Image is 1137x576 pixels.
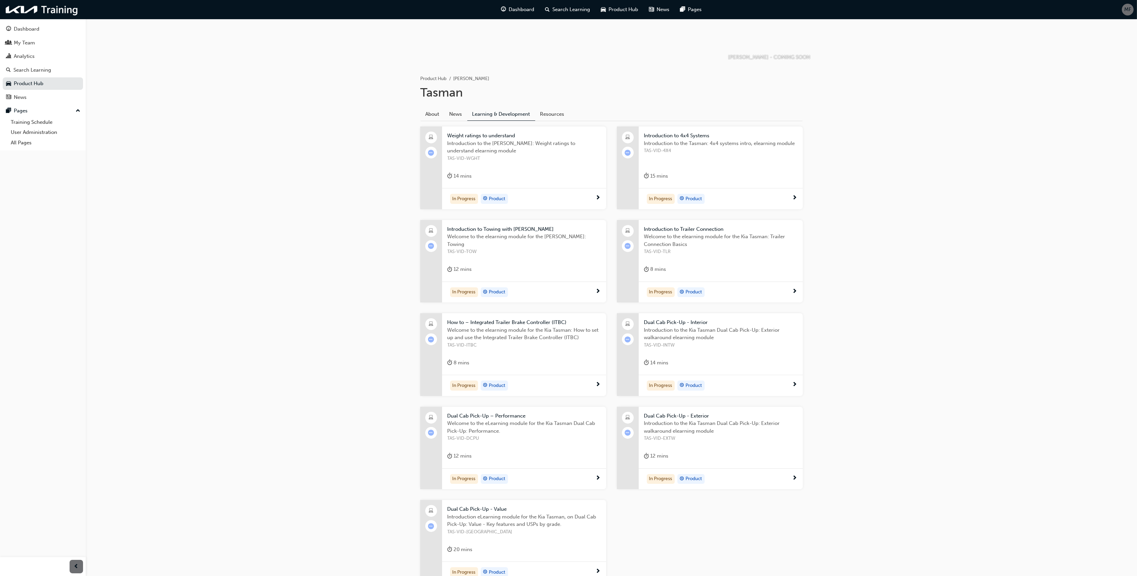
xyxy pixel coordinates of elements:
[644,172,668,180] div: 15 mins
[3,64,83,76] a: Search Learning
[644,341,797,349] span: TAS-VID-INTW
[14,52,35,60] div: Analytics
[680,288,684,297] span: target-icon
[596,569,601,575] span: next-icon
[643,3,675,16] a: news-iconNews
[420,407,606,490] a: Dual Cab Pick-Up – PerformanceWelcome to the eLearning module for the Kia Tasman Dual Cab Pick-Up...
[792,382,797,388] span: next-icon
[644,265,666,274] div: 8 mins
[644,452,649,460] span: duration-icon
[447,172,472,180] div: 14 mins
[3,22,83,105] button: DashboardMy TeamAnalyticsSearch LearningProduct HubNews
[3,3,81,16] img: kia-training
[644,140,797,147] span: Introduction to the Tasman: 4x4 systems intro, elearning module
[447,435,601,442] span: TAS-VID-DCPU
[617,407,803,490] a: Dual Cab Pick-Up - ExteriorIntroduction to the Kia Tasman Dual Cab Pick-Up: Exterior walkaround e...
[595,3,643,16] a: car-iconProduct Hub
[447,265,472,274] div: 12 mins
[6,67,11,73] span: search-icon
[8,117,83,128] a: Training Schedule
[596,382,601,388] span: next-icon
[429,133,433,142] span: laptop-icon
[447,412,601,420] span: Dual Cab Pick-Up – Performance
[14,94,27,101] div: News
[680,5,685,14] span: pages-icon
[447,172,453,180] span: duration-icon
[421,76,447,81] a: Product Hub
[3,105,83,117] button: Pages
[429,413,433,422] span: laptop-icon
[644,420,797,435] span: Introduction to the Kia Tasman Dual Cab Pick-Up: Exterior walkaround elearning module
[647,474,675,484] div: In Progress
[792,475,797,481] span: next-icon
[428,336,434,343] span: learningRecordVerb_ATTEMPT-icon
[421,108,444,121] a: About
[447,545,453,554] span: duration-icon
[76,107,80,115] span: up-icon
[535,108,570,121] a: Resources
[625,430,631,436] span: learningRecordVerb_ATTEMPT-icon
[644,248,797,256] span: TAS-VID-TLR
[688,6,702,13] span: Pages
[450,287,478,297] div: In Progress
[792,195,797,201] span: next-icon
[447,545,473,554] div: 20 mins
[657,6,669,13] span: News
[3,91,83,104] a: News
[644,265,649,274] span: duration-icon
[3,37,83,49] a: My Team
[501,5,506,14] span: guage-icon
[489,288,506,296] span: Product
[644,233,797,248] span: Welcome to the elearning module for the Kia Tasman: Trailer Connection Basics
[647,381,675,391] div: In Progress
[447,225,601,233] span: Introduction to Towing with [PERSON_NAME]
[617,313,803,396] a: Dual Cab Pick-Up - InteriorIntroduction to the Kia Tasman Dual Cab Pick-Up: Exterior walkaround e...
[447,233,601,248] span: Welcome to the elearning module for the [PERSON_NAME]: Towing
[429,227,433,236] span: laptop-icon
[609,6,638,13] span: Product Hub
[3,77,83,90] a: Product Hub
[644,132,797,140] span: Introduction to 4x4 Systems
[483,475,488,483] span: target-icon
[447,505,601,513] span: Dual Cab Pick-Up - Value
[6,26,11,32] span: guage-icon
[686,288,702,296] span: Product
[625,336,631,343] span: learningRecordVerb_ATTEMPT-icon
[686,382,702,390] span: Product
[496,3,540,16] a: guage-iconDashboard
[6,53,11,60] span: chart-icon
[450,381,478,391] div: In Progress
[596,289,601,295] span: next-icon
[447,326,601,341] span: Welcome to the elearning module for the Kia Tasman: How to set up and use the Integrated Trailer ...
[447,341,601,349] span: TAS-VID-ITBC
[447,155,601,163] span: TAS-VID-WGHT
[483,381,488,390] span: target-icon
[454,75,489,83] li: [PERSON_NAME]
[596,475,601,481] span: next-icon
[420,313,606,396] a: How to – Integrated Trailer Brake Controller (ITBC)Welcome to the elearning module for the Kia Ta...
[647,194,675,204] div: In Progress
[644,435,797,442] span: TAS-VID-EXTW
[649,5,654,14] span: news-icon
[489,382,506,390] span: Product
[428,150,434,156] span: learningRecordVerb_ATTEMPT-icon
[644,172,649,180] span: duration-icon
[675,3,707,16] a: pages-iconPages
[644,359,669,367] div: 14 mins
[617,127,803,209] a: Introduction to 4x4 SystemsIntroduction to the Tasman: 4x4 systems intro, elearning moduleTAS-VID...
[8,127,83,138] a: User Administration
[447,132,601,140] span: Weight ratings to understand
[625,243,631,249] span: learningRecordVerb_ATTEMPT-icon
[450,194,478,204] div: In Progress
[421,85,802,100] h1: Tasman
[483,194,488,203] span: target-icon
[14,39,35,47] div: My Team
[6,40,11,46] span: people-icon
[686,475,702,483] span: Product
[444,108,467,121] a: News
[428,243,434,249] span: learningRecordVerb_ATTEMPT-icon
[644,225,797,233] span: Introduction to Trailer Connection
[625,133,630,142] span: laptop-icon
[644,452,669,460] div: 12 mins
